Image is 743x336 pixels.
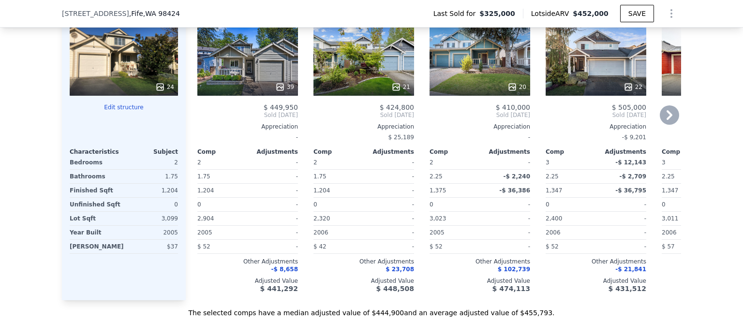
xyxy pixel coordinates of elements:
[250,170,298,183] div: -
[546,226,594,239] div: 2006
[546,187,562,194] span: 1,347
[598,212,646,225] div: -
[248,148,298,156] div: Adjustments
[546,258,646,265] div: Other Adjustments
[662,187,678,194] span: 1,347
[70,148,124,156] div: Characteristics
[546,159,550,166] span: 3
[482,226,530,239] div: -
[197,123,298,131] div: Appreciation
[70,240,124,253] div: [PERSON_NAME]
[155,82,174,92] div: 24
[313,277,414,285] div: Adjusted Value
[197,131,298,144] div: -
[197,243,210,250] span: $ 52
[313,258,414,265] div: Other Adjustments
[546,123,646,131] div: Appreciation
[615,266,646,273] span: -$ 21,841
[70,103,178,111] button: Edit structure
[430,201,433,208] span: 0
[624,82,642,92] div: 22
[70,156,122,169] div: Bedrooms
[124,148,178,156] div: Subject
[507,82,526,92] div: 20
[546,243,559,250] span: $ 52
[598,198,646,211] div: -
[313,111,414,119] span: Sold [DATE]
[430,170,478,183] div: 2.25
[250,212,298,225] div: -
[313,215,330,222] span: 2,320
[430,258,530,265] div: Other Adjustments
[662,4,681,23] button: Show Options
[430,277,530,285] div: Adjusted Value
[197,187,214,194] span: 1,204
[546,277,646,285] div: Adjusted Value
[313,159,317,166] span: 2
[313,226,362,239] div: 2006
[271,266,298,273] span: -$ 8,658
[546,148,596,156] div: Comp
[197,258,298,265] div: Other Adjustments
[380,103,414,111] span: $ 424,800
[70,170,122,183] div: Bathrooms
[264,103,298,111] span: $ 449,950
[598,240,646,253] div: -
[313,148,364,156] div: Comp
[620,5,654,22] button: SAVE
[250,198,298,211] div: -
[546,215,562,222] span: 2,400
[430,226,478,239] div: 2005
[128,240,178,253] div: $37
[573,10,609,17] span: $452,000
[70,226,122,239] div: Year Built
[126,226,178,239] div: 2005
[126,170,178,183] div: 1.75
[250,156,298,169] div: -
[620,173,646,180] span: -$ 2,709
[482,198,530,211] div: -
[197,215,214,222] span: 2,904
[498,266,530,273] span: $ 102,739
[499,187,530,194] span: -$ 36,386
[598,226,646,239] div: -
[482,212,530,225] div: -
[430,159,433,166] span: 2
[313,201,317,208] span: 0
[197,226,246,239] div: 2005
[430,187,446,194] span: 1,375
[70,198,122,211] div: Unfinished Sqft
[275,82,294,92] div: 39
[388,134,414,141] span: $ 25,189
[70,212,122,225] div: Lot Sqft
[615,159,646,166] span: -$ 12,143
[197,201,201,208] span: 0
[482,156,530,169] div: -
[504,173,530,180] span: -$ 2,240
[492,285,530,292] span: $ 474,113
[366,198,414,211] div: -
[197,111,298,119] span: Sold [DATE]
[197,277,298,285] div: Adjusted Value
[430,131,530,144] div: -
[366,184,414,197] div: -
[126,184,178,197] div: 1,204
[430,111,530,119] span: Sold [DATE]
[430,243,443,250] span: $ 52
[197,159,201,166] span: 2
[313,170,362,183] div: 1.75
[609,285,646,292] span: $ 431,512
[366,212,414,225] div: -
[531,9,573,18] span: Lotside ARV
[197,170,246,183] div: 1.75
[126,212,178,225] div: 3,099
[662,170,710,183] div: 2.25
[662,148,712,156] div: Comp
[70,184,122,197] div: Finished Sqft
[129,9,180,18] span: , Fife
[482,240,530,253] div: -
[313,187,330,194] span: 1,204
[662,215,678,222] span: 3,011
[366,170,414,183] div: -
[313,123,414,131] div: Appreciation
